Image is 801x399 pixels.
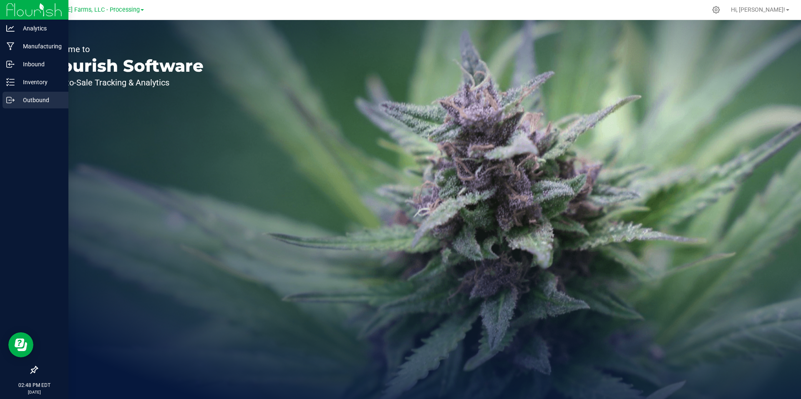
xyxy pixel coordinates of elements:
[27,6,140,13] span: [PERSON_NAME] Farms, LLC - Processing
[15,95,65,105] p: Outbound
[15,23,65,33] p: Analytics
[45,45,204,53] p: Welcome to
[15,59,65,69] p: Inbound
[731,6,785,13] span: Hi, [PERSON_NAME]!
[6,60,15,68] inline-svg: Inbound
[6,24,15,33] inline-svg: Analytics
[4,389,65,395] p: [DATE]
[15,77,65,87] p: Inventory
[6,96,15,104] inline-svg: Outbound
[8,332,33,357] iframe: Resource center
[15,41,65,51] p: Manufacturing
[6,42,15,50] inline-svg: Manufacturing
[45,78,204,87] p: Seed-to-Sale Tracking & Analytics
[711,6,721,14] div: Manage settings
[45,58,204,74] p: Flourish Software
[6,78,15,86] inline-svg: Inventory
[4,381,65,389] p: 02:48 PM EDT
